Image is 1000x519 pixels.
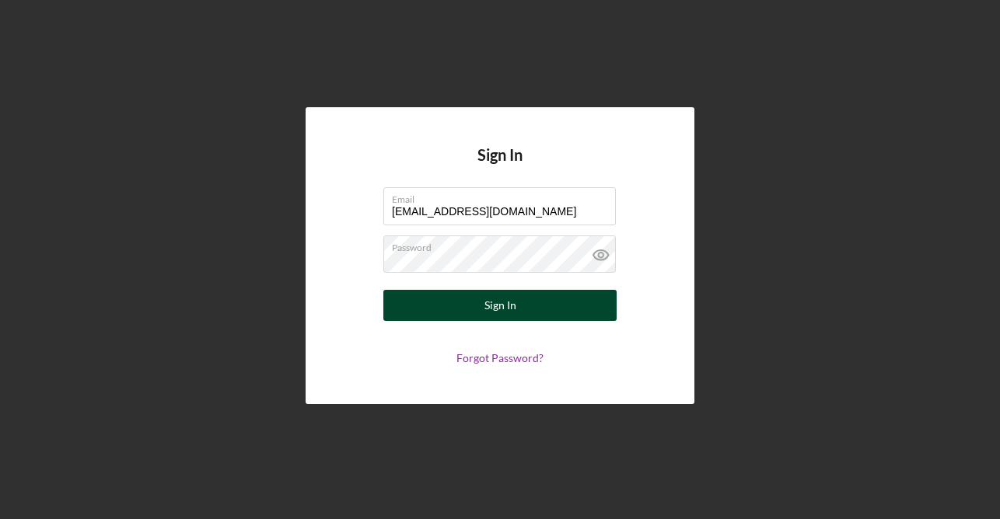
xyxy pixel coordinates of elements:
div: Sign In [484,290,516,321]
h4: Sign In [477,146,523,187]
label: Password [392,236,616,253]
label: Email [392,188,616,205]
button: Sign In [383,290,617,321]
a: Forgot Password? [456,351,544,364]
